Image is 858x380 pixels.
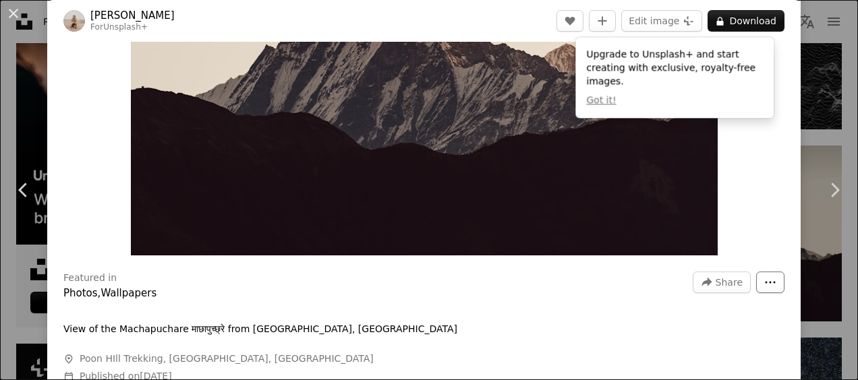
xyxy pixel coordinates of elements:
[575,37,774,118] div: Upgrade to Unsplash+ and start creating with exclusive, royalty-free images.
[756,272,784,293] button: More Actions
[101,287,156,299] a: Wallpapers
[556,10,583,32] button: Like
[80,352,374,366] span: Poon HIll Trekking, [GEOGRAPHIC_DATA], [GEOGRAPHIC_DATA]
[63,272,117,285] h3: Featured in
[811,125,858,255] a: Next
[90,22,175,33] div: For
[716,272,743,292] span: Share
[708,10,784,32] button: Download
[63,287,98,299] a: Photos
[63,323,457,336] p: View of the Machapuchare माछापुच्छ्रे from [GEOGRAPHIC_DATA], [GEOGRAPHIC_DATA]
[621,10,702,32] button: Edit image
[98,287,101,299] span: ,
[103,22,148,32] a: Unsplash+
[693,272,751,293] button: Share this image
[586,94,616,107] button: Got it!
[589,10,616,32] button: Add to Collection
[63,10,85,32] img: Go to Daniele Franchi's profile
[90,9,175,22] a: [PERSON_NAME]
